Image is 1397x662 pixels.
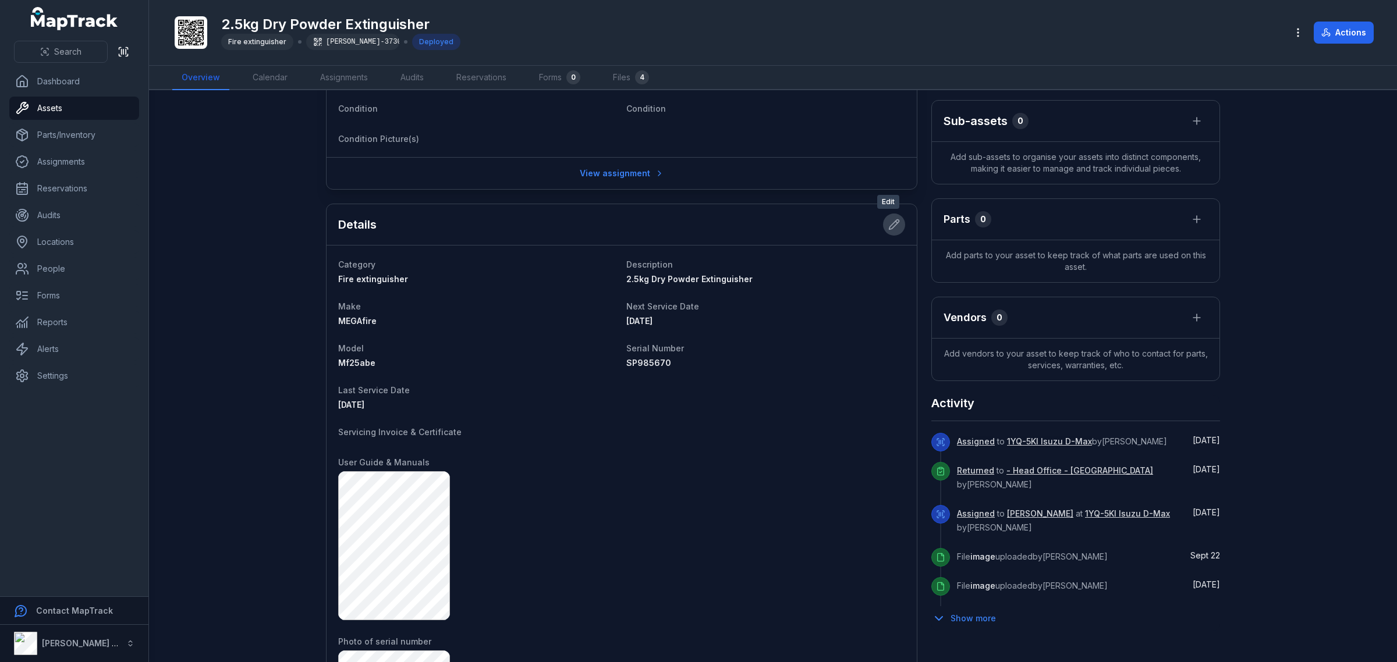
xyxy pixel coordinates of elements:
[626,316,653,326] span: [DATE]
[957,508,1170,532] span: to at by [PERSON_NAME]
[1193,435,1220,445] span: [DATE]
[957,465,1153,489] span: to by [PERSON_NAME]
[306,34,399,50] div: [PERSON_NAME]-3730
[14,41,108,63] button: Search
[338,457,430,467] span: User Guide & Manuals
[9,150,139,173] a: Assignments
[1007,508,1073,519] a: [PERSON_NAME]
[9,204,139,227] a: Audits
[391,66,433,90] a: Audits
[944,211,970,227] h3: Parts
[635,70,649,84] div: 4
[957,436,1167,446] span: to by [PERSON_NAME]
[530,66,590,90] a: Forms0
[9,230,139,254] a: Locations
[1193,464,1220,474] time: 9/30/2025, 9:45:40 AM
[221,15,460,34] h1: 2.5kg Dry Powder Extinguisher
[338,301,361,311] span: Make
[932,142,1219,184] span: Add sub-assets to organise your assets into distinct components, making it easier to manage and t...
[931,606,1004,631] button: Show more
[228,37,286,46] span: Fire extinguisher
[932,240,1219,282] span: Add parts to your asset to keep track of what parts are used on this asset.
[9,97,139,120] a: Assets
[311,66,377,90] a: Assignments
[604,66,658,90] a: Files4
[1190,550,1220,560] span: Sept 22
[957,436,995,447] a: Assigned
[1193,507,1220,517] span: [DATE]
[626,358,671,368] span: SP985670
[172,66,229,90] a: Overview
[338,400,364,410] span: [DATE]
[338,274,408,284] span: Fire extinguisher
[9,70,139,93] a: Dashboard
[338,104,378,113] span: Condition
[9,123,139,147] a: Parts/Inventory
[338,316,377,326] span: MEGAfire
[447,66,516,90] a: Reservations
[338,134,419,144] span: Condition Picture(s)
[975,211,991,227] div: 0
[1190,550,1220,560] time: 9/22/2025, 1:18:28 PM
[991,309,1008,326] div: 0
[54,46,81,58] span: Search
[1193,464,1220,474] span: [DATE]
[957,551,1108,561] span: File uploaded by [PERSON_NAME]
[1193,579,1220,589] time: 9/11/2025, 10:00:29 AM
[9,257,139,280] a: People
[9,177,139,200] a: Reservations
[957,465,994,476] a: Returned
[957,508,995,519] a: Assigned
[877,195,899,209] span: Edit
[626,259,673,269] span: Description
[1314,22,1374,44] button: Actions
[970,581,995,590] span: image
[626,274,753,284] span: 2.5kg Dry Powder Extinguisher
[1007,436,1092,447] a: 1YQ-5KI Isuzu D-Max
[338,259,375,269] span: Category
[970,551,995,561] span: image
[42,638,123,648] strong: [PERSON_NAME] Air
[944,113,1008,129] h2: Sub-assets
[626,104,666,113] span: Condition
[243,66,297,90] a: Calendar
[338,343,364,353] span: Model
[338,636,431,646] span: Photo of serial number
[1012,113,1029,129] div: 0
[412,34,460,50] div: Deployed
[626,301,699,311] span: Next Service Date
[9,284,139,307] a: Forms
[338,385,410,395] span: Last Service Date
[1193,507,1220,517] time: 9/24/2025, 8:36:49 AM
[626,316,653,326] time: 3/22/2026, 12:00:00 AM
[957,581,1108,590] span: File uploaded by [PERSON_NAME]
[9,364,139,387] a: Settings
[1193,435,1220,445] time: 9/30/2025, 9:45:55 AM
[31,7,118,30] a: MapTrack
[566,70,580,84] div: 0
[36,606,113,615] strong: Contact MapTrack
[338,400,364,410] time: 9/22/2025, 12:00:00 AM
[572,162,672,184] a: View assignment
[338,358,375,368] span: Mf25abe
[626,343,684,353] span: Serial Number
[9,311,139,334] a: Reports
[932,339,1219,380] span: Add vendors to your asset to keep track of who to contact for parts, services, warranties, etc.
[931,395,974,411] h2: Activity
[944,309,987,326] h3: Vendors
[1193,579,1220,589] span: [DATE]
[1085,508,1170,519] a: 1YQ-5KI Isuzu D-Max
[338,216,377,233] h2: Details
[1006,465,1153,476] a: - Head Office - [GEOGRAPHIC_DATA]
[9,337,139,361] a: Alerts
[338,427,462,437] span: Servicing Invoice & Certificate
